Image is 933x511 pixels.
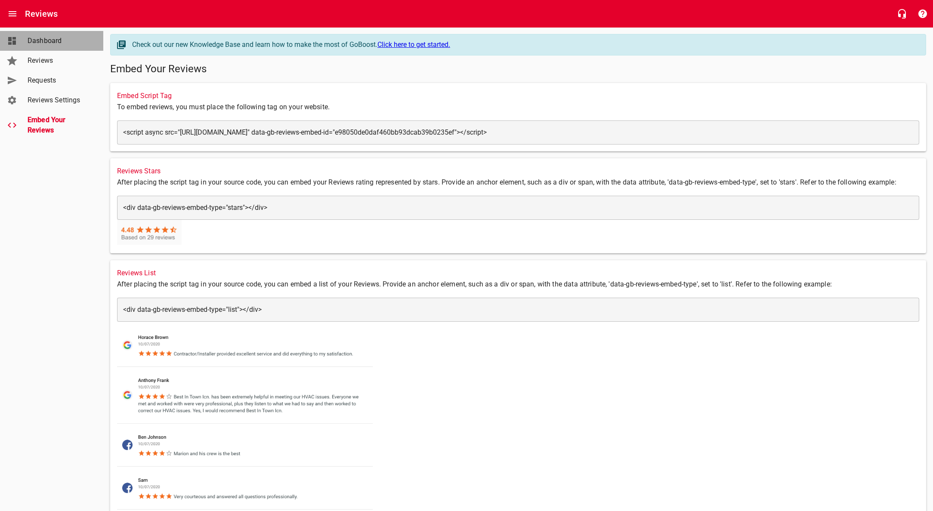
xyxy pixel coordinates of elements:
h6: Embed Script Tag [117,90,919,102]
button: Open drawer [2,3,23,24]
h5: Embed Your Reviews [110,62,926,76]
span: Requests [28,75,93,86]
textarea: <script async src="[URL][DOMAIN_NAME]" data-gb-reviews-embed-id="e98050de0daf460bb93dcab39b0235ef... [123,128,913,136]
button: Live Chat [892,3,912,24]
p: To embed reviews, you must place the following tag on your website. [117,102,919,112]
h6: Reviews Stars [117,165,919,177]
div: Check out our new Knowledge Base and learn how to make the most of GoBoost. [132,40,917,50]
span: Dashboard [28,36,93,46]
span: Reviews [28,55,93,66]
img: stars_example.png [117,220,182,245]
button: Support Portal [912,3,933,24]
textarea: <div data-gb-reviews-embed-type="stars"></div> [123,203,913,212]
span: Embed Your Reviews [28,115,93,135]
h6: Reviews List [117,267,919,279]
h6: Reviews [25,7,58,21]
a: Click here to get started. [377,40,450,49]
span: Reviews Settings [28,95,93,105]
textarea: <div data-gb-reviews-embed-type="list"></div> [123,305,913,314]
p: After placing the script tag in your source code, you can embed a list of your Reviews. Provide a... [117,279,919,289]
p: After placing the script tag in your source code, you can embed your Reviews rating represented b... [117,177,919,188]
